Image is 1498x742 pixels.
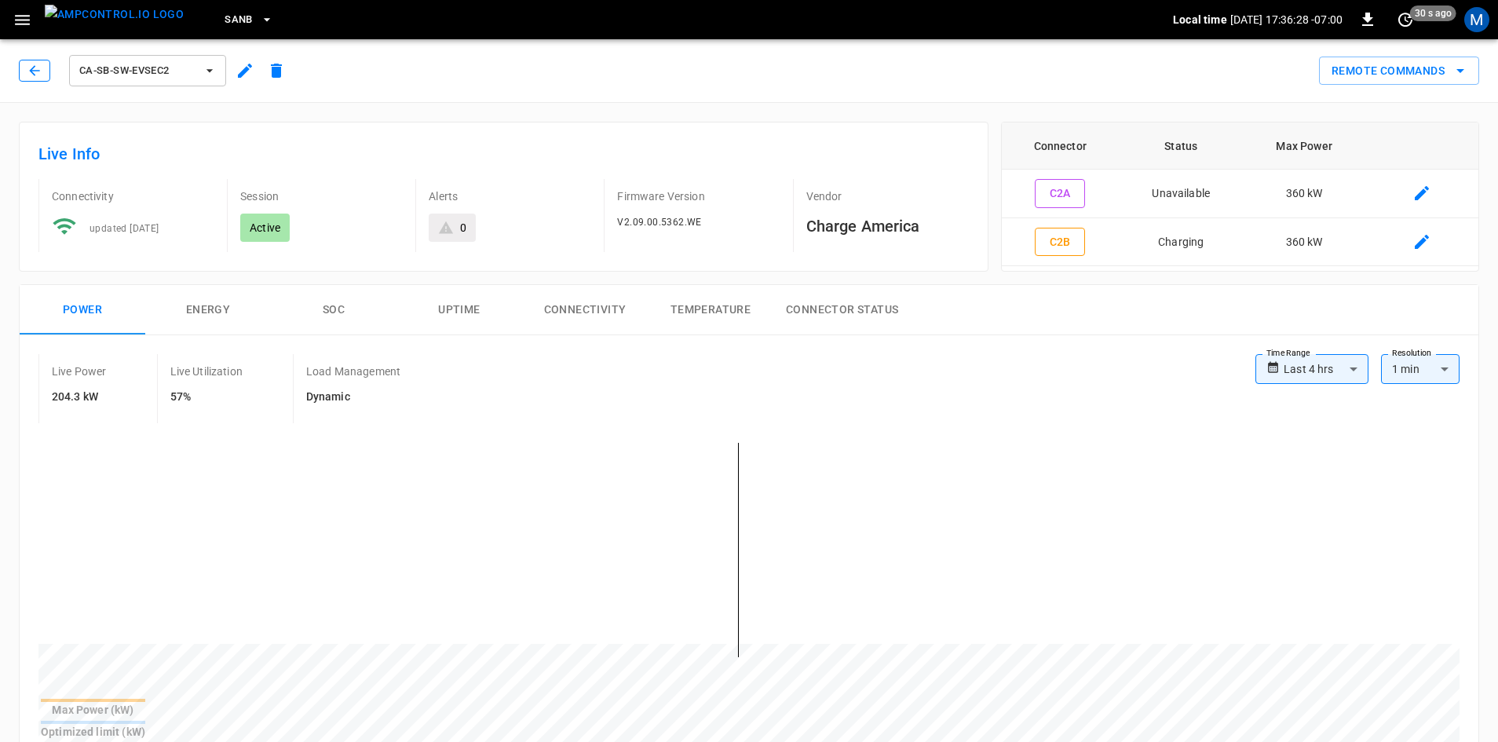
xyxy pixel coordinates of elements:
td: 360 kW [1244,218,1365,267]
button: C2A [1035,179,1085,208]
button: SanB [218,5,280,35]
span: updated [DATE] [90,223,159,234]
p: Live Power [52,364,107,379]
p: [DATE] 17:36:28 -07:00 [1230,12,1343,27]
table: connector table [1002,122,1478,266]
label: Resolution [1392,347,1431,360]
button: SOC [271,285,396,335]
p: Alerts [429,188,591,204]
button: Temperature [648,285,773,335]
th: Status [1119,122,1244,170]
span: SanB [225,11,253,29]
td: Charging [1119,218,1244,267]
h6: Live Info [38,141,969,166]
p: Connectivity [52,188,214,204]
p: Vendor [806,188,969,204]
p: Active [250,220,280,236]
button: C2B [1035,228,1085,257]
td: Unavailable [1119,170,1244,218]
div: remote commands options [1319,57,1479,86]
div: 0 [460,220,466,236]
button: Connectivity [522,285,648,335]
p: Firmware Version [617,188,780,204]
button: Connector Status [773,285,911,335]
div: Last 4 hrs [1284,354,1368,384]
td: 360 kW [1244,170,1365,218]
button: set refresh interval [1393,7,1418,32]
label: Time Range [1266,347,1310,360]
th: Connector [1002,122,1119,170]
p: Local time [1173,12,1227,27]
div: 1 min [1381,354,1460,384]
span: 30 s ago [1410,5,1456,21]
button: Remote Commands [1319,57,1479,86]
h6: 57% [170,389,243,406]
div: profile-icon [1464,7,1489,32]
button: Power [20,285,145,335]
p: Session [240,188,403,204]
p: Live Utilization [170,364,243,379]
h6: Charge America [806,214,969,239]
span: V2.09.00.5362.WE [617,217,701,228]
th: Max Power [1244,122,1365,170]
h6: 204.3 kW [52,389,107,406]
button: Uptime [396,285,522,335]
h6: Dynamic [306,389,400,406]
button: ca-sb-sw-evseC2 [69,55,226,86]
span: ca-sb-sw-evseC2 [79,62,195,80]
img: ampcontrol.io logo [45,5,184,24]
p: Load Management [306,364,400,379]
button: Energy [145,285,271,335]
